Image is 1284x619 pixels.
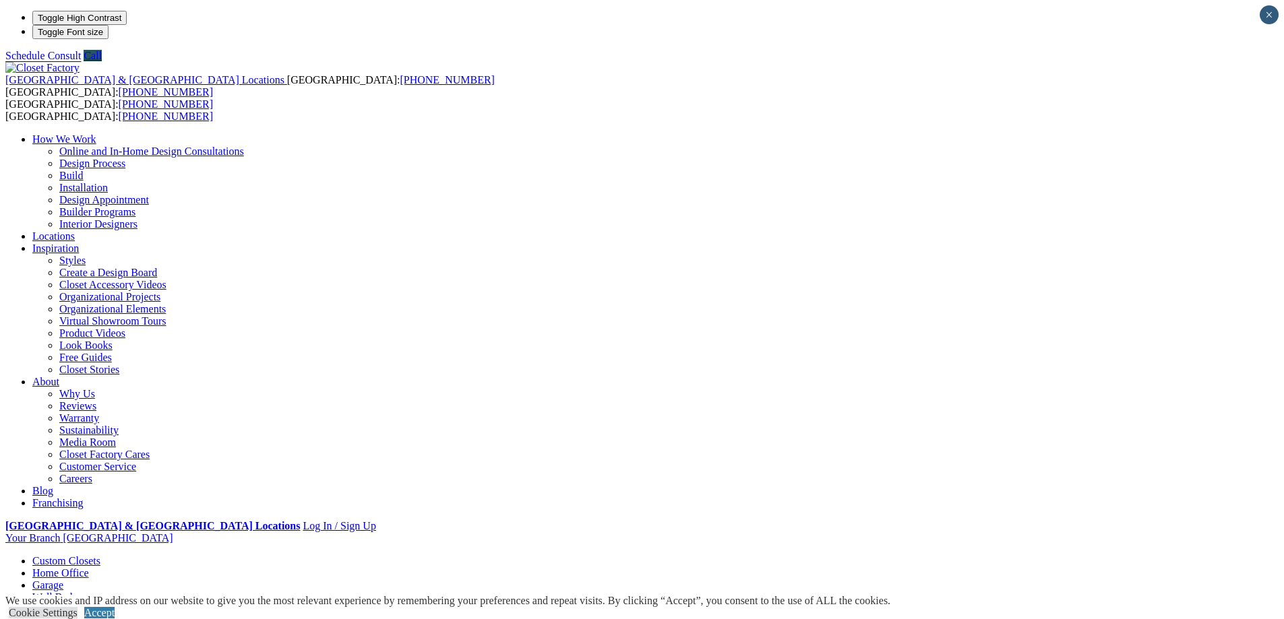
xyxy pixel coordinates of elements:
a: Cookie Settings [9,607,78,618]
a: Design Process [59,158,125,169]
a: Installation [59,182,108,193]
a: Warranty [59,412,99,424]
a: Organizational Elements [59,303,166,315]
a: Call [84,50,102,61]
a: Wall Beds [32,591,77,603]
button: Toggle High Contrast [32,11,127,25]
a: Careers [59,473,92,484]
a: Free Guides [59,352,112,363]
a: Interior Designers [59,218,137,230]
a: Schedule Consult [5,50,81,61]
a: Blog [32,485,53,496]
span: Your Branch [5,532,60,544]
a: Accept [84,607,115,618]
span: [GEOGRAPHIC_DATA]: [GEOGRAPHIC_DATA]: [5,74,495,98]
a: Media Room [59,436,116,448]
a: Build [59,170,84,181]
a: Sustainability [59,424,119,436]
div: We use cookies and IP address on our website to give you the most relevant experience by remember... [5,595,890,607]
button: Close [1260,5,1279,24]
a: [PHONE_NUMBER] [119,98,213,110]
a: Customer Service [59,461,136,472]
a: Organizational Projects [59,291,160,302]
a: Log In / Sign Up [303,520,375,531]
a: [GEOGRAPHIC_DATA] & [GEOGRAPHIC_DATA] Locations [5,520,300,531]
a: Closet Stories [59,364,119,375]
a: How We Work [32,133,96,145]
a: Styles [59,255,86,266]
a: [GEOGRAPHIC_DATA] & [GEOGRAPHIC_DATA] Locations [5,74,287,86]
span: Toggle Font size [38,27,103,37]
a: [PHONE_NUMBER] [400,74,494,86]
a: Create a Design Board [59,267,157,278]
a: [PHONE_NUMBER] [119,86,213,98]
a: Design Appointment [59,194,149,205]
a: Online and In-Home Design Consultations [59,145,244,157]
a: [PHONE_NUMBER] [119,110,213,122]
a: Inspiration [32,242,79,254]
span: Toggle High Contrast [38,13,121,23]
span: [GEOGRAPHIC_DATA]: [GEOGRAPHIC_DATA]: [5,98,213,122]
button: Toggle Font size [32,25,109,39]
a: Home Office [32,567,89,579]
a: Product Videos [59,327,125,339]
a: Closet Accessory Videos [59,279,166,290]
a: Why Us [59,388,95,399]
a: Virtual Showroom Tours [59,315,166,327]
a: Your Branch [GEOGRAPHIC_DATA] [5,532,173,544]
a: Locations [32,230,75,242]
img: Closet Factory [5,62,80,74]
a: Reviews [59,400,96,412]
a: Franchising [32,497,84,509]
span: [GEOGRAPHIC_DATA] & [GEOGRAPHIC_DATA] Locations [5,74,284,86]
a: Garage [32,579,63,591]
span: [GEOGRAPHIC_DATA] [63,532,173,544]
a: Custom Closets [32,555,100,566]
a: Closet Factory Cares [59,449,150,460]
a: Builder Programs [59,206,135,218]
a: Look Books [59,339,113,351]
a: About [32,376,59,387]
